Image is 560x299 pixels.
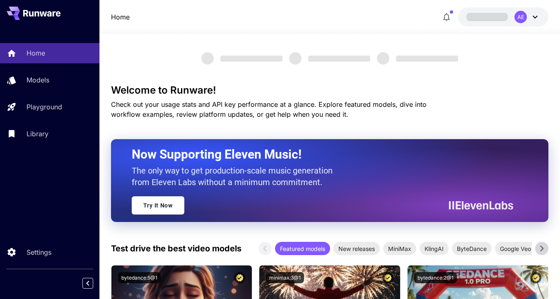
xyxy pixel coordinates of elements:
[420,244,449,253] span: KlingAI
[234,272,245,283] button: Certified Model – Vetted for best performance and includes a commercial license.
[82,278,93,289] button: Collapse sidebar
[333,242,380,255] div: New releases
[333,244,380,253] span: New releases
[458,7,548,27] button: AE
[514,11,527,23] div: AE
[275,242,330,255] div: Featured models
[266,272,304,283] button: minimax:3@1
[383,242,416,255] div: MiniMax
[132,147,507,162] h2: Now Supporting Eleven Music!
[27,48,45,58] p: Home
[111,100,427,118] span: Check out your usage stats and API key performance at a glance. Explore featured models, dive int...
[382,272,393,283] button: Certified Model – Vetted for best performance and includes a commercial license.
[414,272,457,283] button: bytedance:2@1
[132,165,339,188] p: The only way to get production-scale music generation from Eleven Labs without a minimum commitment.
[27,75,49,85] p: Models
[111,84,548,96] h3: Welcome to Runware!
[111,242,241,255] p: Test drive the best video models
[383,244,416,253] span: MiniMax
[27,129,48,139] p: Library
[420,242,449,255] div: KlingAI
[132,196,184,215] a: Try It Now
[495,244,536,253] span: Google Veo
[452,242,492,255] div: ByteDance
[118,272,161,283] button: bytedance:5@1
[27,102,62,112] p: Playground
[111,12,130,22] nav: breadcrumb
[27,247,51,257] p: Settings
[111,12,130,22] a: Home
[275,244,330,253] span: Featured models
[89,276,99,291] div: Collapse sidebar
[495,242,536,255] div: Google Veo
[530,272,541,283] button: Certified Model – Vetted for best performance and includes a commercial license.
[452,244,492,253] span: ByteDance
